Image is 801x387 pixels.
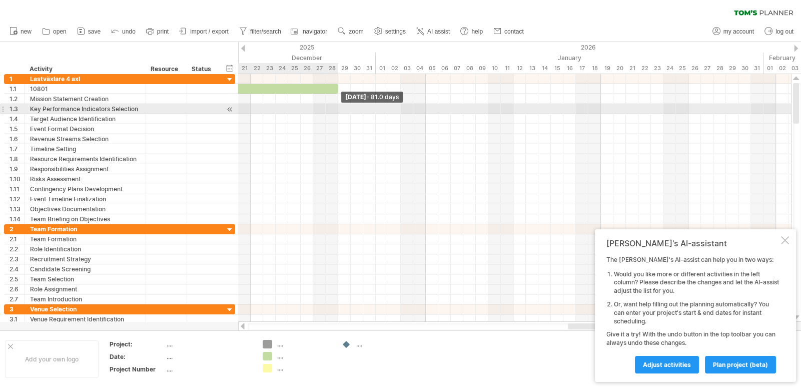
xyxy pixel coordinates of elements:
[289,25,330,38] a: navigator
[30,174,141,184] div: Risks Assessment
[538,63,551,74] div: Wednesday, 14 January 2026
[251,63,263,74] div: Monday, 22 December 2025
[30,204,141,214] div: Objectives Documentation
[751,63,763,74] div: Saturday, 31 January 2026
[30,114,141,124] div: Target Audience Identification
[476,63,488,74] div: Friday, 9 January 2026
[177,25,232,38] a: import / export
[10,104,25,114] div: 1.3
[763,63,776,74] div: Sunday, 1 February 2026
[10,124,25,134] div: 1.5
[192,64,214,74] div: Status
[276,63,288,74] div: Wednesday, 24 December 2025
[5,340,99,378] div: Add your own logo
[40,25,70,38] a: open
[366,93,399,101] span: - 81.0 days
[30,194,141,204] div: Event Timeline Finalization
[10,254,25,264] div: 2.3
[463,63,476,74] div: Thursday, 8 January 2026
[635,356,699,373] a: Adjust activities
[277,352,332,360] div: ....
[376,63,388,74] div: Thursday, 1 January 2026
[10,204,25,214] div: 1.13
[513,63,526,74] div: Monday, 12 January 2026
[413,63,426,74] div: Sunday, 4 January 2026
[277,340,332,348] div: ....
[606,238,779,248] div: [PERSON_NAME]'s AI-assistant
[10,274,25,284] div: 2.5
[21,28,32,35] span: new
[488,63,501,74] div: Saturday, 10 January 2026
[7,25,35,38] a: new
[53,28,67,35] span: open
[688,63,701,74] div: Monday, 26 January 2026
[167,365,251,373] div: ....
[167,352,251,361] div: ....
[10,94,25,104] div: 1.2
[110,365,165,373] div: Project Number
[157,28,169,35] span: print
[303,28,327,35] span: navigator
[288,63,301,74] div: Thursday, 25 December 2025
[10,144,25,154] div: 1.7
[238,63,251,74] div: Sunday, 21 December 2025
[663,63,676,74] div: Saturday, 24 January 2026
[10,214,25,224] div: 1.14
[10,264,25,274] div: 2.4
[10,164,25,174] div: 1.9
[471,28,483,35] span: help
[10,314,25,324] div: 3.1
[385,28,406,35] span: settings
[606,256,779,373] div: The [PERSON_NAME]'s AI-assist can help you in two ways: Give it a try! With the undo button in th...
[30,154,141,164] div: Resource Requirements Identification
[30,184,141,194] div: Contingency Plans Development
[341,92,403,103] div: [DATE]
[88,28,101,35] span: save
[10,174,25,184] div: 1.10
[10,114,25,124] div: 1.4
[122,28,136,35] span: undo
[338,63,351,74] div: Monday, 29 December 2025
[526,63,538,74] div: Tuesday, 13 January 2026
[10,134,25,144] div: 1.6
[109,25,139,38] a: undo
[144,25,172,38] a: print
[356,340,411,348] div: ....
[504,28,524,35] span: contact
[613,63,626,74] div: Tuesday, 20 January 2026
[30,274,141,284] div: Team Selection
[762,25,796,38] a: log out
[10,84,25,94] div: 1.1
[263,63,276,74] div: Tuesday, 23 December 2025
[30,224,141,234] div: Team Formation
[726,63,738,74] div: Thursday, 29 January 2026
[643,361,691,368] span: Adjust activities
[775,28,793,35] span: log out
[588,63,601,74] div: Sunday, 18 January 2026
[713,361,768,368] span: plan project (beta)
[237,25,284,38] a: filter/search
[313,63,326,74] div: Saturday, 27 December 2025
[363,63,376,74] div: Wednesday, 31 December 2025
[614,300,779,325] li: Or, want help filling out the planning automatically? You can enter your project's start & end da...
[501,63,513,74] div: Sunday, 11 January 2026
[788,63,801,74] div: Tuesday, 3 February 2026
[551,63,563,74] div: Thursday, 15 January 2026
[167,340,251,348] div: ....
[10,294,25,304] div: 2.7
[10,304,25,314] div: 3
[30,164,141,174] div: Responsibilities Assignment
[30,214,141,224] div: Team Briefing on Objectives
[376,53,763,63] div: January 2026
[601,63,613,74] div: Monday, 19 January 2026
[30,234,141,244] div: Team Formation
[401,63,413,74] div: Saturday, 3 January 2026
[10,184,25,194] div: 1.11
[10,224,25,234] div: 2
[326,63,338,74] div: Sunday, 28 December 2025
[676,63,688,74] div: Sunday, 25 January 2026
[225,104,235,115] div: scroll to activity
[151,64,181,74] div: Resource
[458,25,486,38] a: help
[30,314,141,324] div: Venue Requirement Identification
